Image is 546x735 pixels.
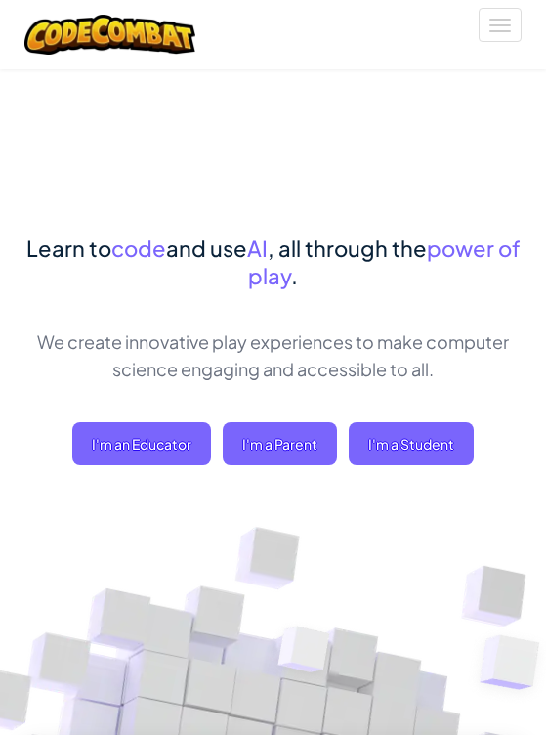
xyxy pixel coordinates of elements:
span: AI [247,235,268,262]
a: I'm a Parent [223,422,337,465]
a: I'm an Educator [72,422,211,465]
span: , all through the [268,235,427,262]
span: Learn to [26,235,111,262]
span: . [291,262,298,289]
span: code [111,235,166,262]
p: We create innovative play experiences to make computer science engaging and accessible to all. [15,328,531,383]
button: I'm a Student [349,422,474,465]
img: Overlap cubes [248,596,359,712]
span: power of play [248,235,521,289]
span: and use [166,235,247,262]
img: CodeCombat logo [24,15,195,55]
